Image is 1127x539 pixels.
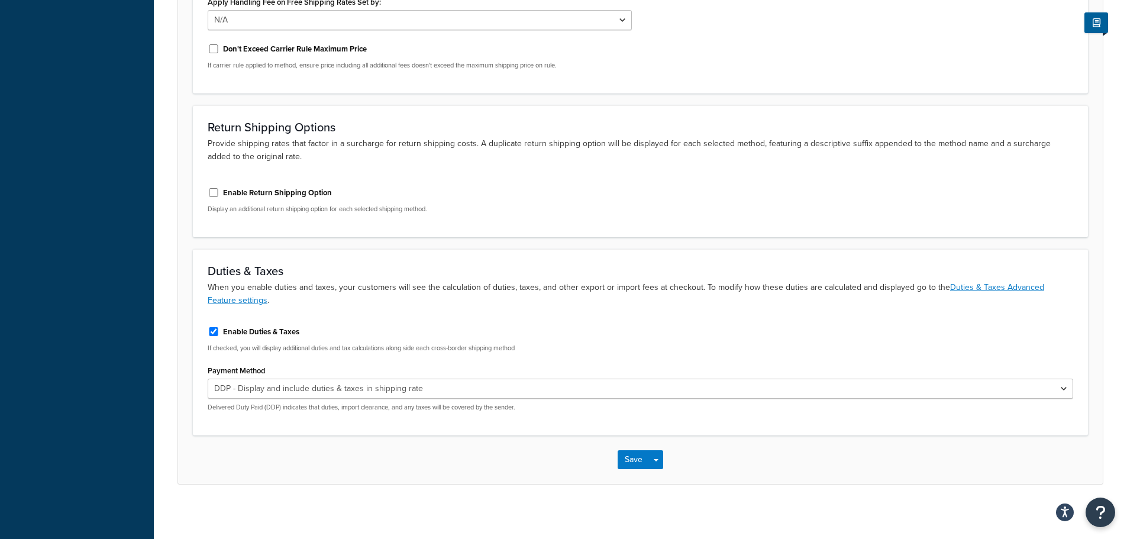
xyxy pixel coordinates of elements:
[208,281,1044,306] a: Duties & Taxes Advanced Feature settings
[1084,12,1108,33] button: Show Help Docs
[223,327,299,337] label: Enable Duties & Taxes
[618,450,650,469] button: Save
[208,137,1073,163] p: Provide shipping rates that factor in a surcharge for return shipping costs. A duplicate return s...
[208,121,1073,134] h3: Return Shipping Options
[208,264,1073,277] h3: Duties & Taxes
[208,344,1073,353] p: If checked, you will display additional duties and tax calculations along side each cross-border ...
[223,44,367,54] label: Don't Exceed Carrier Rule Maximum Price
[208,366,266,375] label: Payment Method
[208,403,1073,412] p: Delivered Duty Paid (DDP) indicates that duties, import clearance, and any taxes will be covered ...
[208,205,632,214] p: Display an additional return shipping option for each selected shipping method.
[1086,498,1115,527] button: Open Resource Center
[208,61,632,70] p: If carrier rule applied to method, ensure price including all additional fees doesn't exceed the ...
[223,188,332,198] label: Enable Return Shipping Option
[208,281,1073,307] p: When you enable duties and taxes, your customers will see the calculation of duties, taxes, and o...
